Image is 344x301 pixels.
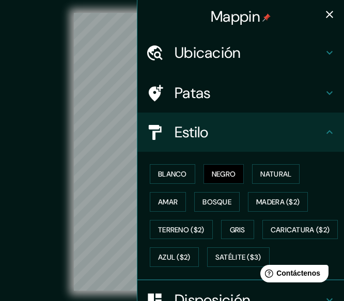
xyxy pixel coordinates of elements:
button: Caricatura ($2) [262,220,338,240]
font: Bosque [202,197,231,207]
font: Satélite ($3) [215,253,261,262]
div: Estilo [137,113,344,152]
font: Azul ($2) [158,253,191,262]
font: Caricatura ($2) [271,225,330,234]
font: Patas [175,83,211,103]
canvas: Mapa [74,13,270,291]
button: Terreno ($2) [150,220,213,240]
font: Ubicación [175,43,241,62]
font: Blanco [158,169,187,179]
font: Negro [212,169,236,179]
button: Blanco [150,164,195,184]
button: Gris [221,220,254,240]
font: Mappin [211,7,260,26]
img: pin-icon.png [262,13,271,22]
button: Negro [204,164,244,184]
font: Gris [230,225,245,234]
button: Bosque [194,192,240,212]
font: Terreno ($2) [158,225,205,234]
font: Madera ($2) [256,197,300,207]
div: Patas [137,73,344,113]
button: Azul ($2) [150,247,199,267]
button: Natural [252,164,300,184]
button: Madera ($2) [248,192,308,212]
font: Estilo [175,122,209,142]
font: Natural [260,169,291,179]
iframe: Lanzador de widgets de ayuda [252,261,333,290]
button: Satélite ($3) [207,247,270,267]
button: Amar [150,192,186,212]
div: Ubicación [137,33,344,72]
font: Amar [158,197,178,207]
